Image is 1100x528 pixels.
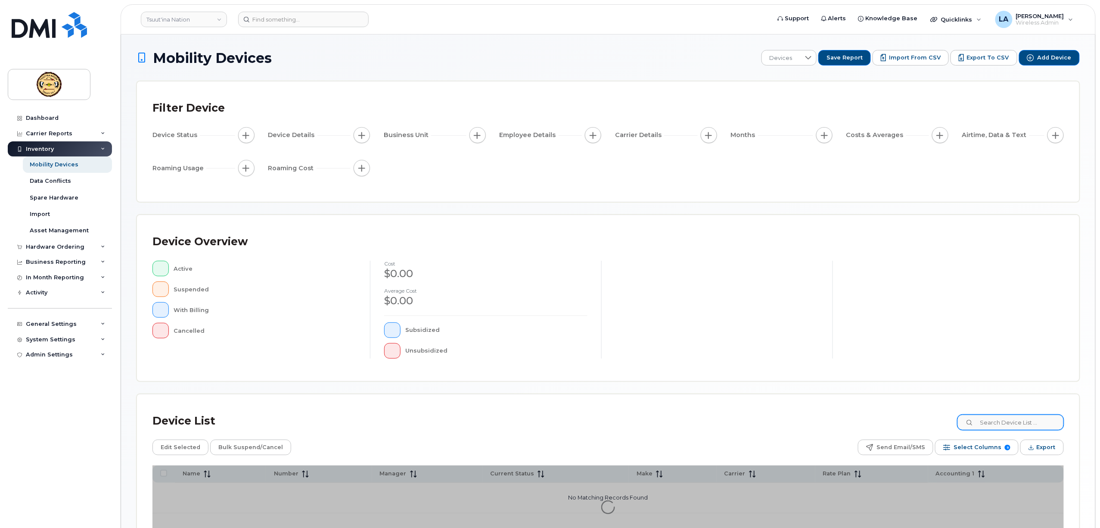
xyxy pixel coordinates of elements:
[858,440,933,455] button: Send Email/SMS
[152,131,200,140] span: Device Status
[152,97,225,119] div: Filter Device
[210,440,291,455] button: Bulk Suspend/Cancel
[384,266,587,281] div: $0.00
[218,441,283,454] span: Bulk Suspend/Cancel
[174,323,357,338] div: Cancelled
[957,415,1064,430] input: Search Device List ...
[153,50,272,66] span: Mobility Devices
[889,54,941,62] span: Import from CSV
[935,440,1019,455] button: Select Columns 9
[873,50,949,66] button: Import from CSV
[615,131,664,140] span: Carrier Details
[406,343,588,359] div: Unsubsidized
[731,131,758,140] span: Months
[174,302,357,318] div: With Billing
[152,440,208,455] button: Edit Selected
[762,50,800,66] span: Devices
[384,131,431,140] span: Business Unit
[1020,440,1064,455] button: Export
[951,50,1017,66] button: Export to CSV
[384,261,587,266] h4: cost
[967,54,1009,62] span: Export to CSV
[500,131,559,140] span: Employee Details
[384,288,587,294] h4: Average cost
[818,50,871,66] button: Save Report
[174,281,357,297] div: Suspended
[406,322,588,338] div: Subsidized
[954,441,1001,454] span: Select Columns
[161,441,200,454] span: Edit Selected
[268,131,317,140] span: Device Details
[1037,441,1056,454] span: Export
[1005,445,1010,450] span: 9
[1019,50,1080,66] button: Add Device
[152,164,206,173] span: Roaming Usage
[827,54,863,62] span: Save Report
[268,164,317,173] span: Roaming Cost
[152,231,248,253] div: Device Overview
[846,131,906,140] span: Costs & Averages
[174,261,357,276] div: Active
[384,294,587,308] div: $0.00
[876,441,925,454] span: Send Email/SMS
[152,410,215,432] div: Device List
[1038,54,1072,62] span: Add Device
[962,131,1029,140] span: Airtime, Data & Text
